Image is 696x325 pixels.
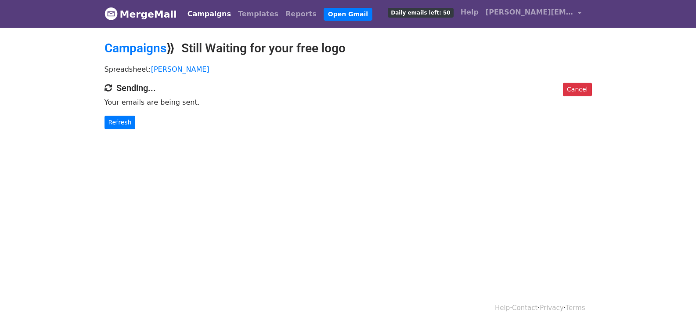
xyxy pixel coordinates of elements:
a: Help [495,304,510,312]
img: MergeMail logo [105,7,118,20]
a: Refresh [105,116,136,129]
p: Spreadsheet: [105,65,592,74]
a: [PERSON_NAME][EMAIL_ADDRESS][DOMAIN_NAME] [482,4,585,24]
a: Help [457,4,482,21]
a: Campaigns [184,5,234,23]
span: [PERSON_NAME][EMAIL_ADDRESS][DOMAIN_NAME] [486,7,573,18]
a: Cancel [563,83,591,96]
a: Terms [566,304,585,312]
a: MergeMail [105,5,177,23]
a: Privacy [540,304,563,312]
a: Open Gmail [324,8,372,21]
a: Contact [512,304,537,312]
span: Daily emails left: 50 [388,8,453,18]
h4: Sending... [105,83,592,93]
a: Daily emails left: 50 [384,4,457,21]
h2: ⟫ Still Waiting for your free logo [105,41,592,56]
a: Reports [282,5,320,23]
p: Your emails are being sent. [105,98,592,107]
a: [PERSON_NAME] [151,65,209,73]
a: Templates [234,5,282,23]
a: Campaigns [105,41,166,55]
